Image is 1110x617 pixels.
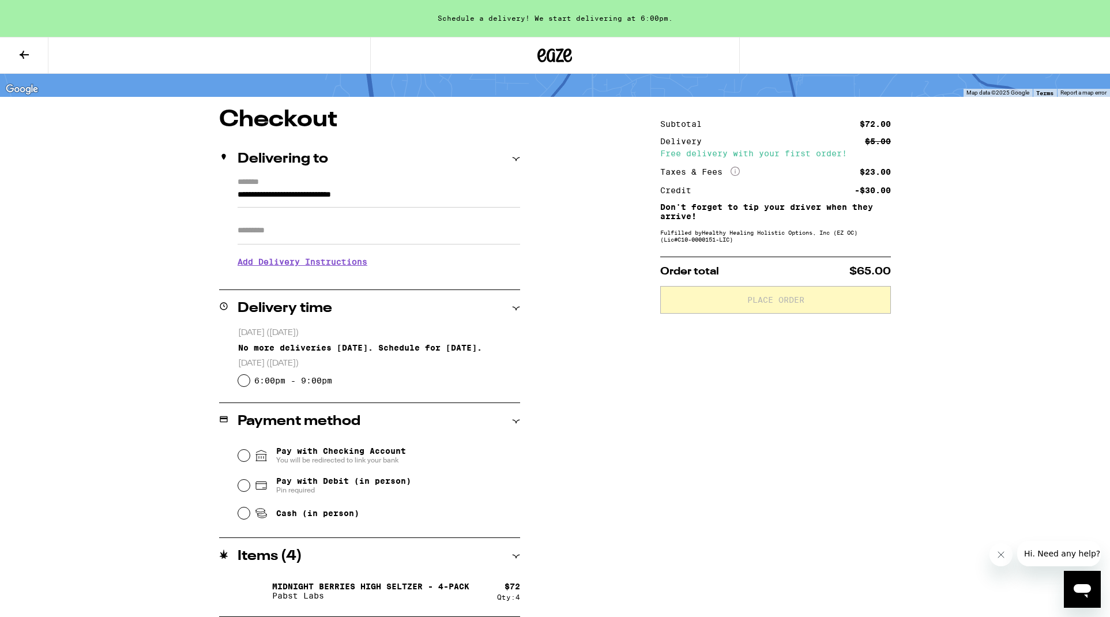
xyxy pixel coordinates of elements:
span: Order total [660,266,719,277]
a: Open this area in Google Maps (opens a new window) [3,82,41,97]
div: Subtotal [660,120,710,128]
iframe: Message from company [1017,541,1101,566]
span: Map data ©2025 Google [966,89,1029,96]
p: Don't forget to tip your driver when they arrive! [660,202,891,221]
iframe: Button to launch messaging window [1064,571,1101,608]
span: Place Order [747,296,804,304]
h2: Items ( 4 ) [238,550,302,563]
label: 6:00pm - 9:00pm [254,376,332,385]
h2: Delivery time [238,302,332,315]
span: Cash (in person) [276,509,359,518]
p: [DATE] ([DATE]) [238,358,520,369]
span: $65.00 [849,266,891,277]
a: Terms [1036,89,1053,96]
div: $5.00 [865,137,891,145]
p: Pabst Labs [272,591,469,600]
span: Pin required [276,486,411,495]
div: No more deliveries [DATE]. Schedule for [DATE]. [238,343,520,352]
div: Qty: 4 [497,593,520,601]
h1: Checkout [219,108,520,131]
div: $ 72 [505,582,520,591]
span: Pay with Checking Account [276,446,406,465]
h2: Payment method [238,415,360,428]
a: Report a map error [1060,89,1107,96]
span: You will be redirected to link your bank [276,456,406,465]
div: Free delivery with your first order! [660,149,891,157]
p: Midnight Berries High Seltzer - 4-pack [272,582,469,591]
img: Google [3,82,41,97]
iframe: Close message [989,543,1013,566]
h2: Delivering to [238,152,328,166]
div: -$30.00 [855,186,891,194]
p: [DATE] ([DATE]) [238,328,520,338]
img: Midnight Berries High Seltzer - 4-pack [238,575,270,607]
div: $72.00 [860,120,891,128]
p: We'll contact you at [PHONE_NUMBER] when we arrive [238,275,520,284]
span: Pay with Debit (in person) [276,476,411,486]
div: $23.00 [860,168,891,176]
h3: Add Delivery Instructions [238,249,520,275]
div: Fulfilled by Healthy Healing Holistic Options, Inc (EZ OC) (Lic# C10-0000151-LIC ) [660,229,891,243]
div: Delivery [660,137,710,145]
div: Credit [660,186,699,194]
button: Place Order [660,286,891,314]
div: Taxes & Fees [660,167,740,177]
